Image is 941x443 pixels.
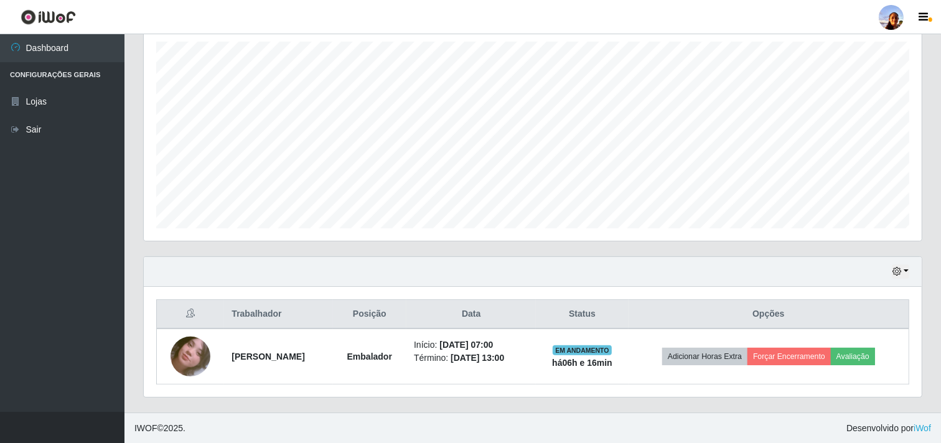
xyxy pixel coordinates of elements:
[414,338,528,352] li: Início:
[414,352,528,365] li: Término:
[224,300,332,329] th: Trabalhador
[846,422,931,435] span: Desenvolvido por
[629,300,909,329] th: Opções
[552,358,612,368] strong: há 06 h e 16 min
[333,300,407,329] th: Posição
[347,352,392,361] strong: Embalador
[451,353,504,363] time: [DATE] 13:00
[21,9,76,25] img: CoreUI Logo
[914,423,931,433] a: iWof
[747,348,831,365] button: Forçar Encerramento
[134,423,157,433] span: IWOF
[406,300,536,329] th: Data
[553,345,612,355] span: EM ANDAMENTO
[662,348,747,365] button: Adicionar Horas Extra
[171,334,210,379] img: 1732896387368.jpeg
[439,340,493,350] time: [DATE] 07:00
[134,422,185,435] span: © 2025 .
[232,352,304,361] strong: [PERSON_NAME]
[536,300,628,329] th: Status
[831,348,875,365] button: Avaliação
